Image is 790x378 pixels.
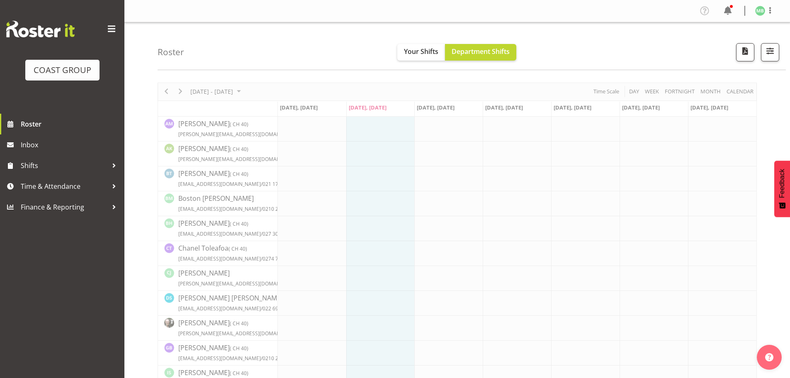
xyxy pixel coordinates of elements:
span: Feedback [778,169,786,198]
span: Department Shifts [452,47,510,56]
button: Filter Shifts [761,43,779,61]
div: COAST GROUP [34,64,91,76]
span: Time & Attendance [21,180,108,193]
span: Finance & Reporting [21,201,108,213]
button: Your Shifts [397,44,445,61]
button: Department Shifts [445,44,516,61]
img: help-xxl-2.png [765,353,773,361]
span: Your Shifts [404,47,438,56]
h4: Roster [158,47,184,57]
button: Download a PDF of the roster according to the set date range. [736,43,754,61]
span: Inbox [21,139,120,151]
span: Roster [21,118,120,130]
button: Feedback - Show survey [774,161,790,217]
img: Rosterit website logo [6,21,75,37]
span: Shifts [21,159,108,172]
img: mike-bullock1158.jpg [755,6,765,16]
